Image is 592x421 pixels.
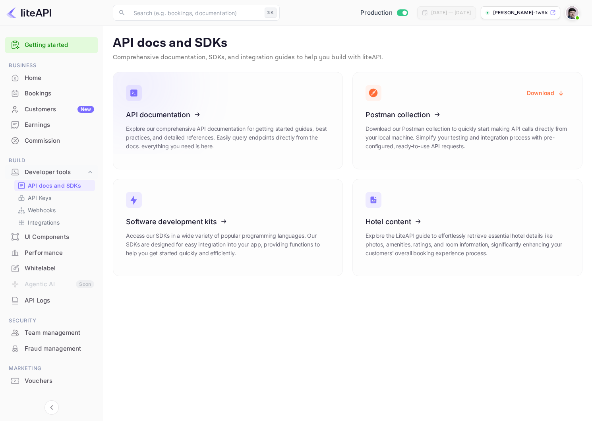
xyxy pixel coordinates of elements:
[25,344,94,353] div: Fraud management
[5,261,98,276] div: Whitelabel
[366,217,569,226] h3: Hotel content
[14,180,95,191] div: API docs and SDKs
[5,373,98,388] a: Vouchers
[25,74,94,83] div: Home
[5,117,98,132] a: Earnings
[5,341,98,357] div: Fraud management
[44,400,59,415] button: Collapse navigation
[17,181,92,190] a: API docs and SDKs
[25,41,94,50] a: Getting started
[5,117,98,133] div: Earnings
[5,229,98,245] div: UI Components
[5,316,98,325] span: Security
[14,217,95,228] div: Integrations
[129,5,261,21] input: Search (e.g. bookings, documentation)
[5,165,98,179] div: Developer tools
[25,376,94,386] div: Vouchers
[431,9,471,16] div: [DATE] — [DATE]
[25,233,94,242] div: UI Components
[25,248,94,258] div: Performance
[25,328,94,338] div: Team management
[113,53,582,62] p: Comprehensive documentation, SDKs, and integration guides to help you build with liteAPI.
[5,293,98,308] a: API Logs
[566,6,578,19] img: Joe Groseclose
[366,124,569,151] p: Download our Postman collection to quickly start making API calls directly from your local machin...
[6,6,51,19] img: LiteAPI logo
[17,206,92,214] a: Webhooks
[5,70,98,85] a: Home
[5,341,98,356] a: Fraud management
[352,179,582,276] a: Hotel contentExplore the LiteAPI guide to effortlessly retrieve essential hotel details like phot...
[5,86,98,101] div: Bookings
[113,179,343,276] a: Software development kitsAccess our SDKs in a wide variety of popular programming languages. Our ...
[5,61,98,70] span: Business
[113,72,343,169] a: API documentationExplore our comprehensive API documentation for getting started guides, best pra...
[265,8,277,18] div: ⌘K
[5,102,98,117] div: CustomersNew
[28,194,51,202] p: API Keys
[5,293,98,308] div: API Logs
[5,245,98,261] div: Performance
[5,229,98,244] a: UI Components
[5,325,98,340] a: Team management
[25,89,94,98] div: Bookings
[522,85,569,101] button: Download
[5,245,98,260] a: Performance
[28,206,56,214] p: Webhooks
[360,8,393,17] span: Production
[77,106,94,113] div: New
[366,111,569,119] h3: Postman collection
[17,194,92,202] a: API Keys
[5,102,98,116] a: CustomersNew
[28,218,60,227] p: Integrations
[5,261,98,275] a: Whitelabel
[5,156,98,165] span: Build
[14,204,95,216] div: Webhooks
[493,9,548,16] p: [PERSON_NAME]-1w9ku.n...
[357,8,411,17] div: Switch to Sandbox mode
[14,192,95,204] div: API Keys
[25,296,94,305] div: API Logs
[5,70,98,86] div: Home
[25,168,86,177] div: Developer tools
[25,264,94,273] div: Whitelabel
[5,37,98,53] div: Getting started
[126,217,330,226] h3: Software development kits
[5,86,98,101] a: Bookings
[25,136,94,146] div: Commission
[5,133,98,148] a: Commission
[366,231,569,258] p: Explore the LiteAPI guide to effortlessly retrieve essential hotel details like photos, amenities...
[113,35,582,51] p: API docs and SDKs
[5,133,98,149] div: Commission
[25,105,94,114] div: Customers
[25,120,94,130] div: Earnings
[126,231,330,258] p: Access our SDKs in a wide variety of popular programming languages. Our SDKs are designed for eas...
[28,181,81,190] p: API docs and SDKs
[5,364,98,373] span: Marketing
[17,218,92,227] a: Integrations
